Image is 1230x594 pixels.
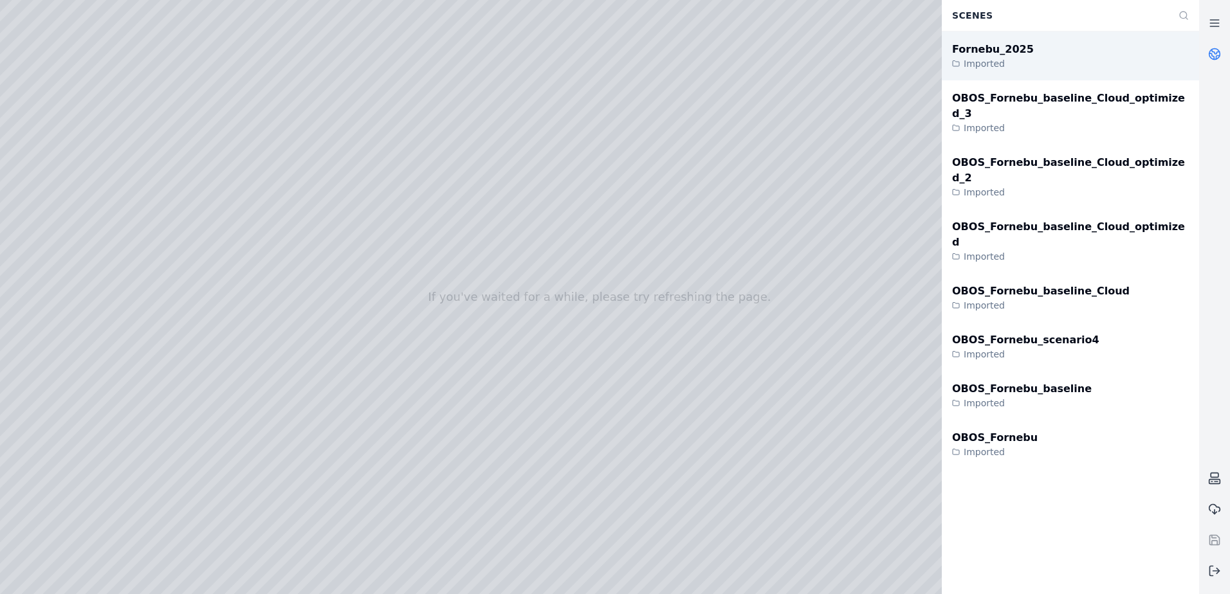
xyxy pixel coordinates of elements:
div: OBOS_Fornebu_baseline [952,381,1092,397]
div: OBOS_Fornebu_baseline_Cloud [952,283,1130,299]
div: Imported [952,299,1130,312]
div: OBOS_Fornebu_baseline_Cloud_optimized_3 [952,91,1189,122]
div: Imported [952,186,1189,199]
div: Fornebu_2025 [952,42,1034,57]
div: OBOS_Fornebu_baseline_Cloud_optimized [952,219,1189,250]
div: Imported [952,397,1092,410]
div: Imported [952,446,1038,458]
div: OBOS_Fornebu [952,430,1038,446]
div: Imported [952,348,1099,361]
div: Imported [952,250,1189,263]
div: Imported [952,57,1034,70]
div: OBOS_Fornebu_scenario4 [952,332,1099,348]
div: Imported [952,122,1189,134]
div: OBOS_Fornebu_baseline_Cloud_optimized_2 [952,155,1189,186]
div: Scenes [944,3,1171,28]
